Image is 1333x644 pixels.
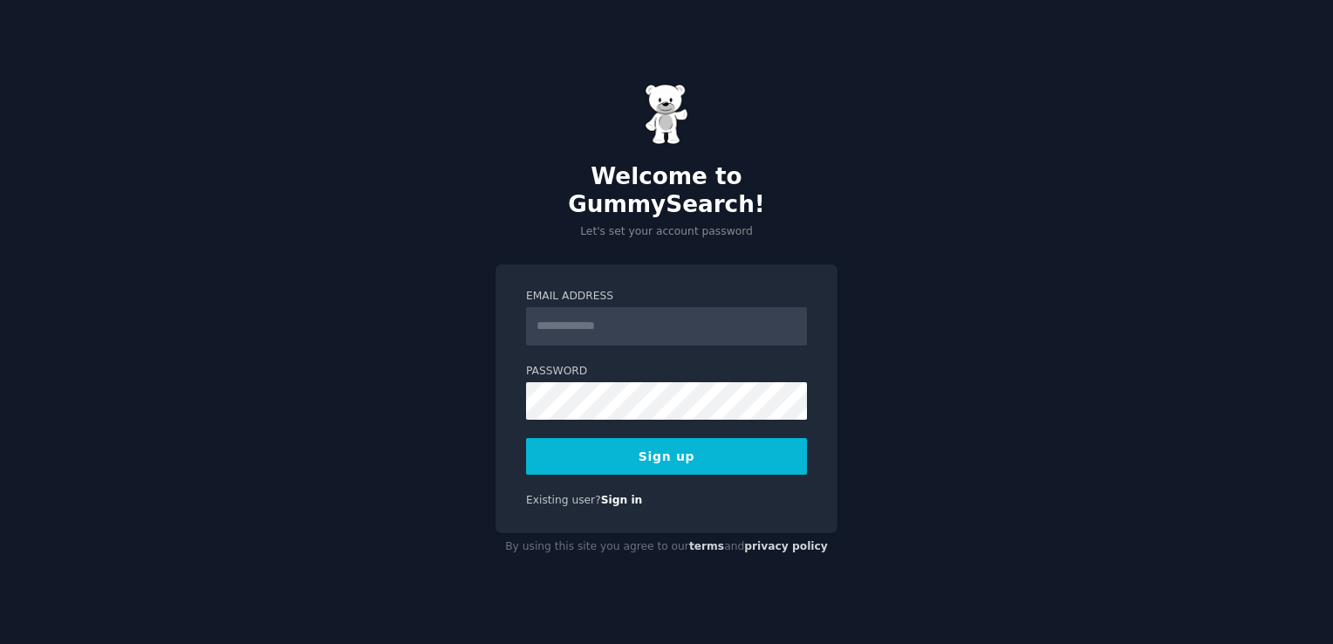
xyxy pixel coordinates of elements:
img: Gummy Bear [645,84,688,145]
button: Sign up [526,438,807,475]
span: Existing user? [526,494,601,506]
div: By using this site you agree to our and [496,533,837,561]
a: terms [689,540,724,552]
a: Sign in [601,494,643,506]
p: Let's set your account password [496,224,837,240]
h2: Welcome to GummySearch! [496,163,837,218]
a: privacy policy [744,540,828,552]
label: Password [526,364,807,380]
label: Email Address [526,289,807,305]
